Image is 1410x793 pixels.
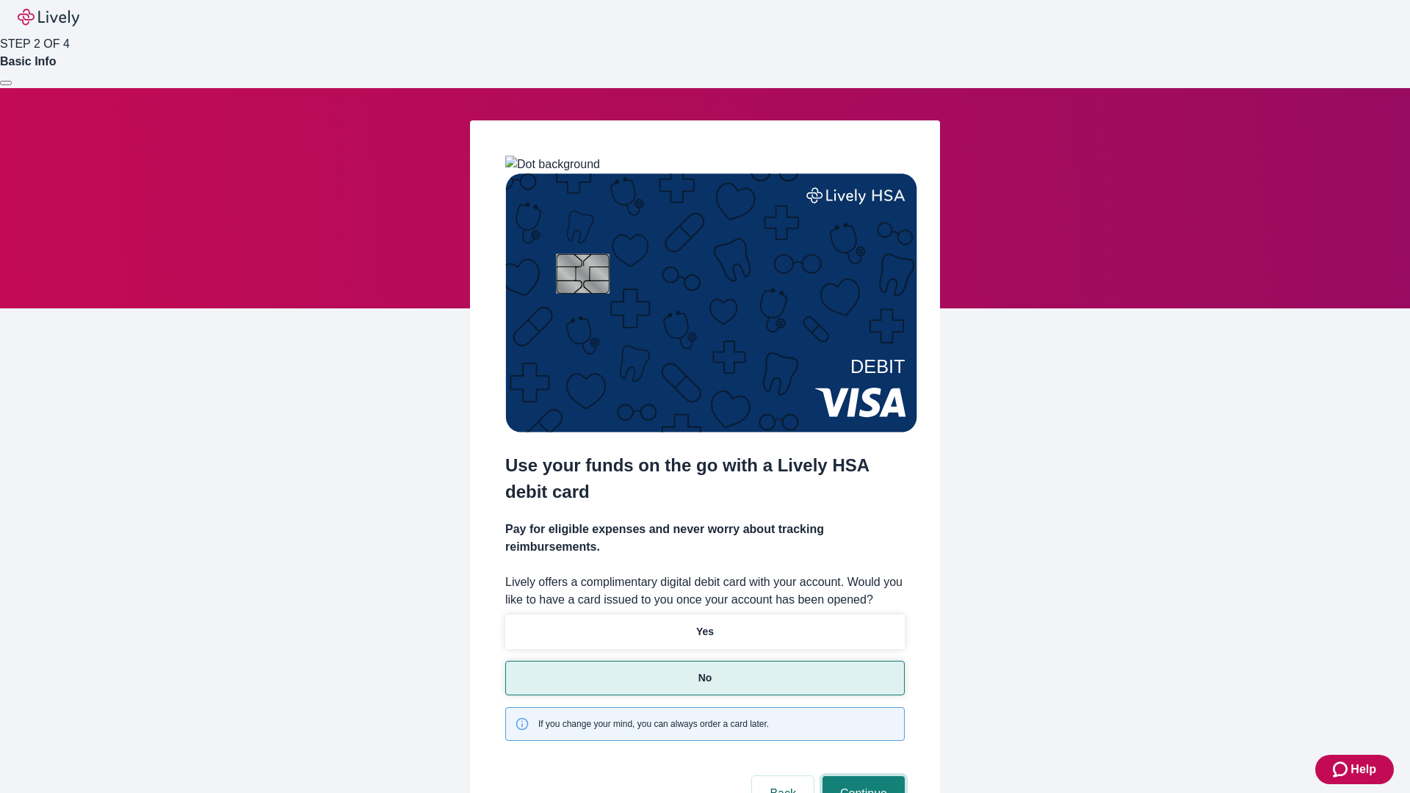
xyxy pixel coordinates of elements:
img: Dot background [505,156,600,173]
svg: Zendesk support icon [1333,761,1351,778]
img: Debit card [505,173,917,432]
h4: Pay for eligible expenses and never worry about tracking reimbursements. [505,521,905,556]
button: Yes [505,615,905,649]
h2: Use your funds on the go with a Lively HSA debit card [505,452,905,505]
button: Zendesk support iconHelp [1315,755,1394,784]
p: No [698,670,712,686]
button: No [505,661,905,695]
p: Yes [696,624,714,640]
span: Help [1351,761,1376,778]
label: Lively offers a complimentary digital debit card with your account. Would you like to have a card... [505,573,905,609]
img: Lively [18,9,79,26]
span: If you change your mind, you can always order a card later. [538,717,769,731]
